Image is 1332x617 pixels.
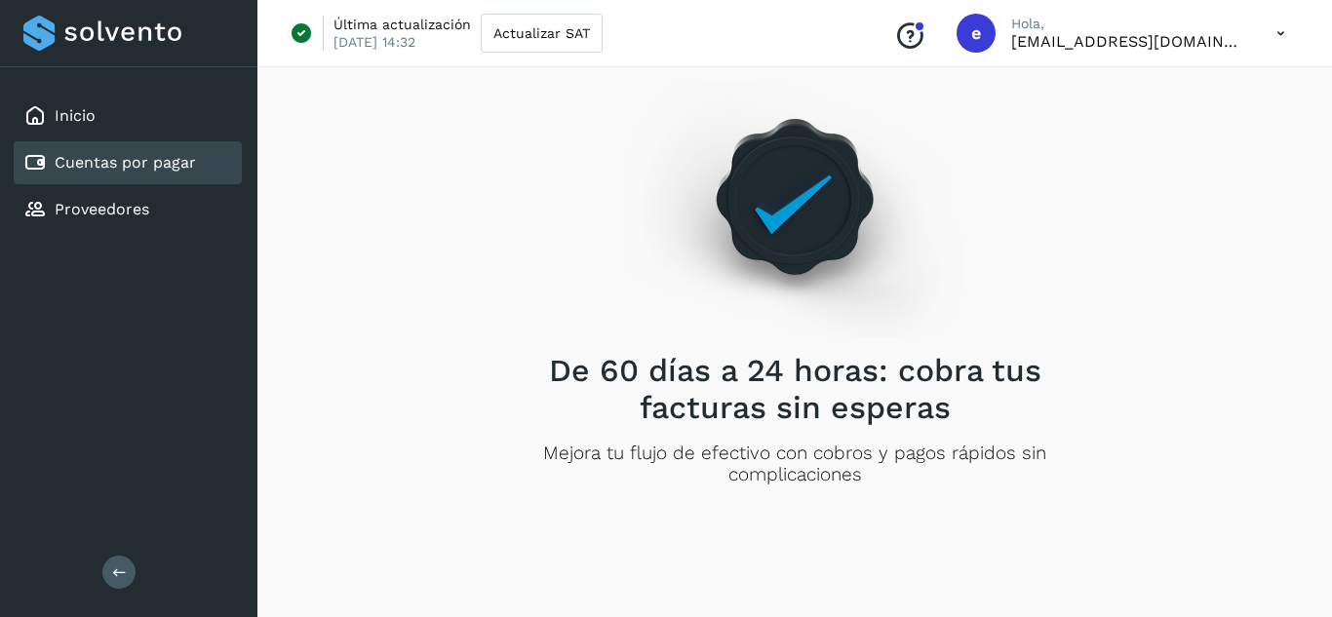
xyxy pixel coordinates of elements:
[493,26,590,40] span: Actualizar SAT
[517,352,1073,427] h2: De 60 días a 24 horas: cobra tus facturas sin esperas
[1011,32,1245,51] p: eestrada@grupo-gmx.com
[517,443,1073,487] p: Mejora tu flujo de efectivo con cobros y pagos rápidos sin complicaciones
[55,200,149,218] a: Proveedores
[333,33,415,51] p: [DATE] 14:32
[1011,16,1245,32] p: Hola,
[626,51,963,336] img: Empty state image
[333,16,471,33] p: Última actualización
[14,141,242,184] div: Cuentas por pagar
[55,153,196,172] a: Cuentas por pagar
[481,14,603,53] button: Actualizar SAT
[14,95,242,137] div: Inicio
[55,106,96,125] a: Inicio
[14,188,242,231] div: Proveedores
